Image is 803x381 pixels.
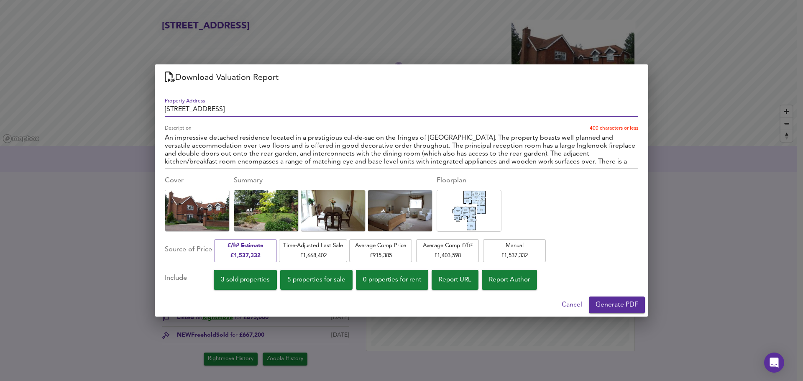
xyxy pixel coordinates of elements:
label: Property Address [165,98,205,103]
textarea: An impressive detached residence located in a prestigious cul-de-sac on the fringes of [GEOGRAPHI... [165,134,638,166]
div: Open Intercom Messenger [764,353,784,373]
span: 3 sold properties [221,274,270,286]
img: Uploaded [452,188,486,234]
button: 3 sold properties [214,270,277,290]
img: Uploaded [299,188,368,234]
button: Generate PDF [589,297,645,313]
div: Source of Price [165,238,212,263]
span: £/ft² Estimate £ 1,537,332 [218,241,273,261]
span: Report Author [489,274,530,286]
div: Include [165,270,214,290]
button: 5 properties for sale [280,270,353,290]
span: Generate PDF [596,299,638,311]
button: Report Author [482,270,537,290]
button: Time-Adjusted Last Sale£1,668,402 [279,239,347,262]
img: Uploaded [163,188,232,234]
div: Click to replace this image [368,190,432,232]
span: 5 properties for sale [287,274,345,286]
p: 400 characters or less [590,125,638,132]
div: Summary [234,176,432,186]
div: Click to replace this image [165,190,230,232]
button: Report URL [432,270,478,290]
button: Cancel [558,297,586,313]
button: Average Comp Price£915,385 [349,239,412,262]
button: Manual£1,537,332 [483,239,546,262]
span: Manual £ 1,537,332 [487,241,542,261]
label: Description [165,125,192,130]
span: Average Comp Price £ 915,385 [353,241,408,261]
div: Click to replace this image [301,190,366,232]
img: Uploaded [232,188,301,234]
button: £/ft² Estimate£1,537,332 [214,239,277,262]
span: Report URL [439,274,471,286]
span: Cancel [562,299,582,311]
img: Uploaded [366,188,435,234]
span: Time-Adjusted Last Sale £ 1,668,402 [283,241,343,261]
button: 0 properties for rent [356,270,428,290]
div: Click to replace this image [234,190,299,232]
div: Cover [165,176,230,186]
div: Floorplan [437,176,501,186]
span: Average Comp £/ft² £ 1,403,598 [420,241,475,261]
h2: Download Valuation Report [165,71,638,84]
button: Average Comp £/ft²£1,403,598 [416,239,479,262]
span: 0 properties for rent [363,274,421,286]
